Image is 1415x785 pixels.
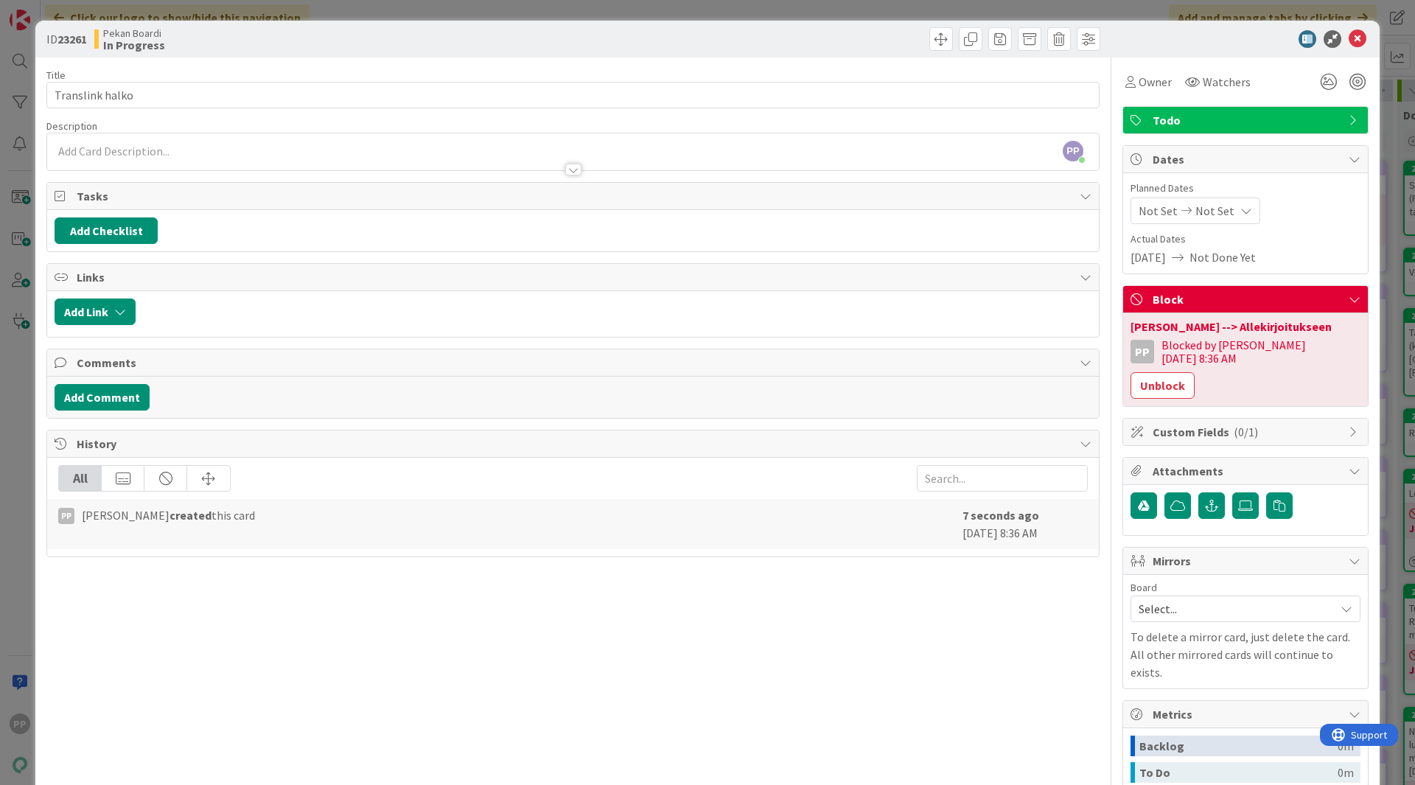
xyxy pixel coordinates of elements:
[1139,202,1178,220] span: Not Set
[962,508,1039,523] b: 7 seconds ago
[1153,150,1341,168] span: Dates
[170,508,212,523] b: created
[1139,73,1172,91] span: Owner
[31,2,67,20] span: Support
[46,82,1100,108] input: type card name here...
[103,39,165,51] b: In Progress
[1131,181,1360,196] span: Planned Dates
[57,32,87,46] b: 23261
[1131,231,1360,247] span: Actual Dates
[1131,372,1195,399] button: Unblock
[58,508,74,524] div: PP
[1063,141,1083,161] span: PP
[1131,248,1166,266] span: [DATE]
[46,30,87,48] span: ID
[1153,552,1341,570] span: Mirrors
[1153,423,1341,441] span: Custom Fields
[82,506,255,524] span: [PERSON_NAME] this card
[55,217,158,244] button: Add Checklist
[1131,321,1360,332] div: [PERSON_NAME] --> Allekirjoitukseen
[1338,736,1354,756] div: 0m
[1131,628,1360,681] p: To delete a mirror card, just delete the card. All other mirrored cards will continue to exists.
[1131,582,1157,593] span: Board
[55,299,136,325] button: Add Link
[103,27,165,39] span: Pekan Boardi
[77,187,1072,205] span: Tasks
[77,354,1072,371] span: Comments
[1203,73,1251,91] span: Watchers
[1131,340,1154,363] div: PP
[1139,762,1338,783] div: To Do
[1139,736,1338,756] div: Backlog
[1139,599,1327,619] span: Select...
[1338,762,1354,783] div: 0m
[46,119,97,133] span: Description
[962,506,1088,542] div: [DATE] 8:36 AM
[77,435,1072,453] span: History
[1153,462,1341,480] span: Attachments
[1153,705,1341,723] span: Metrics
[59,466,102,491] div: All
[1153,290,1341,308] span: Block
[917,465,1088,492] input: Search...
[1153,111,1341,129] span: Todo
[1161,338,1360,365] div: Blocked by [PERSON_NAME] [DATE] 8:36 AM
[1195,202,1234,220] span: Not Set
[77,268,1072,286] span: Links
[1189,248,1256,266] span: Not Done Yet
[1234,425,1258,439] span: ( 0/1 )
[46,69,66,82] label: Title
[55,384,150,411] button: Add Comment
